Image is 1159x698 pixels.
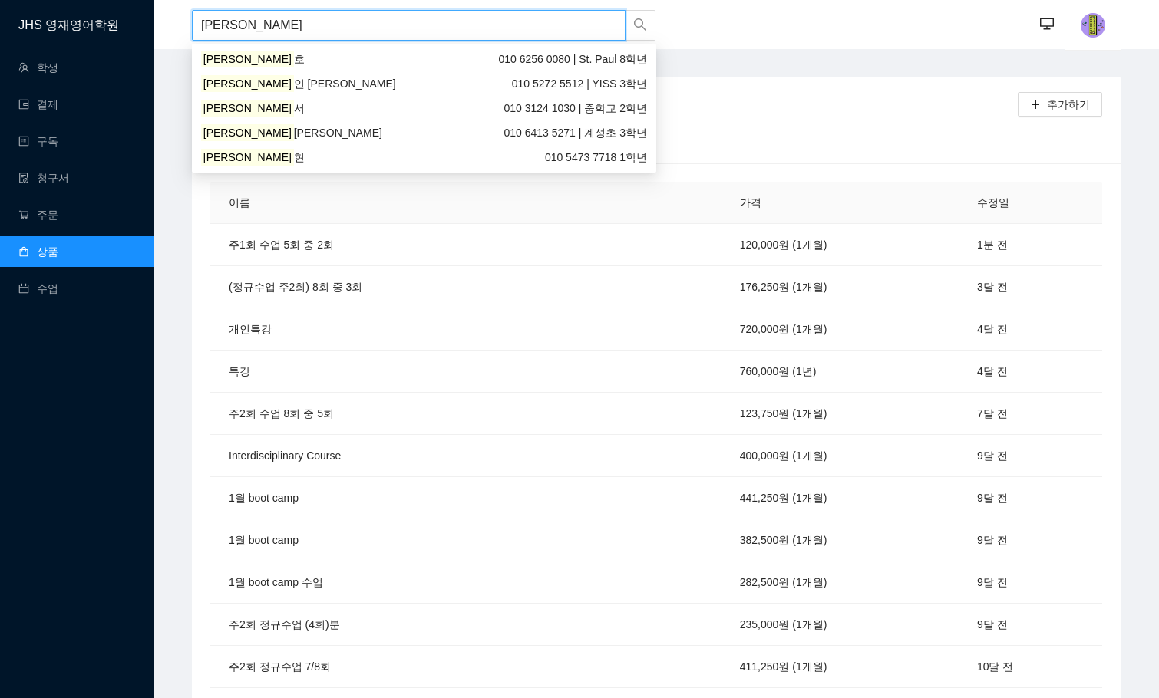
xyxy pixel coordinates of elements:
td: 4달 전 [959,308,1102,351]
th: 수정일 [959,182,1102,224]
button: search [625,10,655,41]
td: 176,250원 (1개월) [721,266,959,308]
td: 9달 전 [959,561,1102,604]
td: 282,500원 (1개월) [721,561,959,604]
td: (정규수업 주2회) 8회 중 3회 [210,266,651,308]
a: wallet결제 [18,98,58,110]
h2: 상품 [210,89,1018,120]
a: profile구독 [18,135,58,147]
a: shopping상품 [18,245,58,258]
button: plus추가하기 [1018,92,1102,117]
td: 주2회 정규수업 7/8회 [210,646,651,688]
td: 9달 전 [959,604,1102,646]
span: search [633,18,647,34]
td: 10달 전 [959,646,1102,688]
td: 3달 전 [959,266,1102,308]
td: 1월 boot camp [210,519,651,561]
td: 120,000원 (1개월) [721,224,959,266]
th: 가격 [721,182,959,224]
td: 400,000원 (1개월) [721,435,959,477]
td: 9달 전 [959,519,1102,561]
td: 1월 boot camp 수업 [210,561,651,604]
td: 760,000원 (1년) [721,351,959,393]
span: desktop [1040,17,1054,33]
td: 주2회 수업 8회 중 5회 [210,393,651,435]
td: 9달 전 [959,477,1102,519]
td: 235,000원 (1개월) [721,604,959,646]
button: desktop [1032,9,1062,40]
td: 382,500원 (1개월) [721,519,959,561]
span: 추가하기 [1047,96,1090,113]
td: 123,750원 (1개월) [721,393,959,435]
td: 411,250원 (1개월) [721,646,959,688]
td: 개인특강 [210,308,651,351]
td: 720,000원 (1개월) [721,308,959,351]
td: 7달 전 [959,393,1102,435]
td: 1분 전 [959,224,1102,266]
a: shopping-cart주문 [18,209,58,221]
a: file-done청구서 [18,172,69,184]
td: 1월 boot camp [210,477,651,519]
span: plus [1030,99,1041,111]
th: 이름 [210,182,651,224]
input: 학생명 또는 보호자 핸드폰번호로 검색하세요 [192,10,626,41]
div: 모든 상품 [210,133,263,152]
td: 특강 [210,351,651,393]
a: calendar수업 [18,282,58,295]
td: 441,250원 (1개월) [721,477,959,519]
img: photo.jpg [1081,13,1105,38]
td: 주2회 정규수업 (4회)분 [210,604,651,646]
td: 9달 전 [959,435,1102,477]
td: Interdisciplinary Course [210,435,651,477]
td: 4달 전 [959,351,1102,393]
a: team학생 [18,61,58,74]
td: 주1회 수업 5회 중 2회 [210,224,651,266]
